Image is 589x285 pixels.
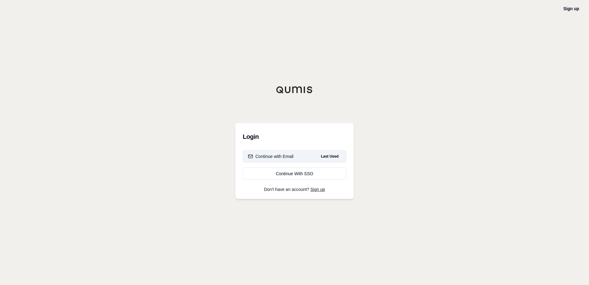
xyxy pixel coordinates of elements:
[243,150,346,163] button: Continue with EmailLast Used
[563,6,579,11] a: Sign up
[319,153,341,160] span: Last Used
[248,153,294,159] div: Continue with Email
[311,187,325,192] a: Sign up
[248,171,341,177] div: Continue With SSO
[243,130,346,143] h3: Login
[243,167,346,180] a: Continue With SSO
[243,187,346,192] p: Don't have an account?
[276,86,313,93] img: Qumis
